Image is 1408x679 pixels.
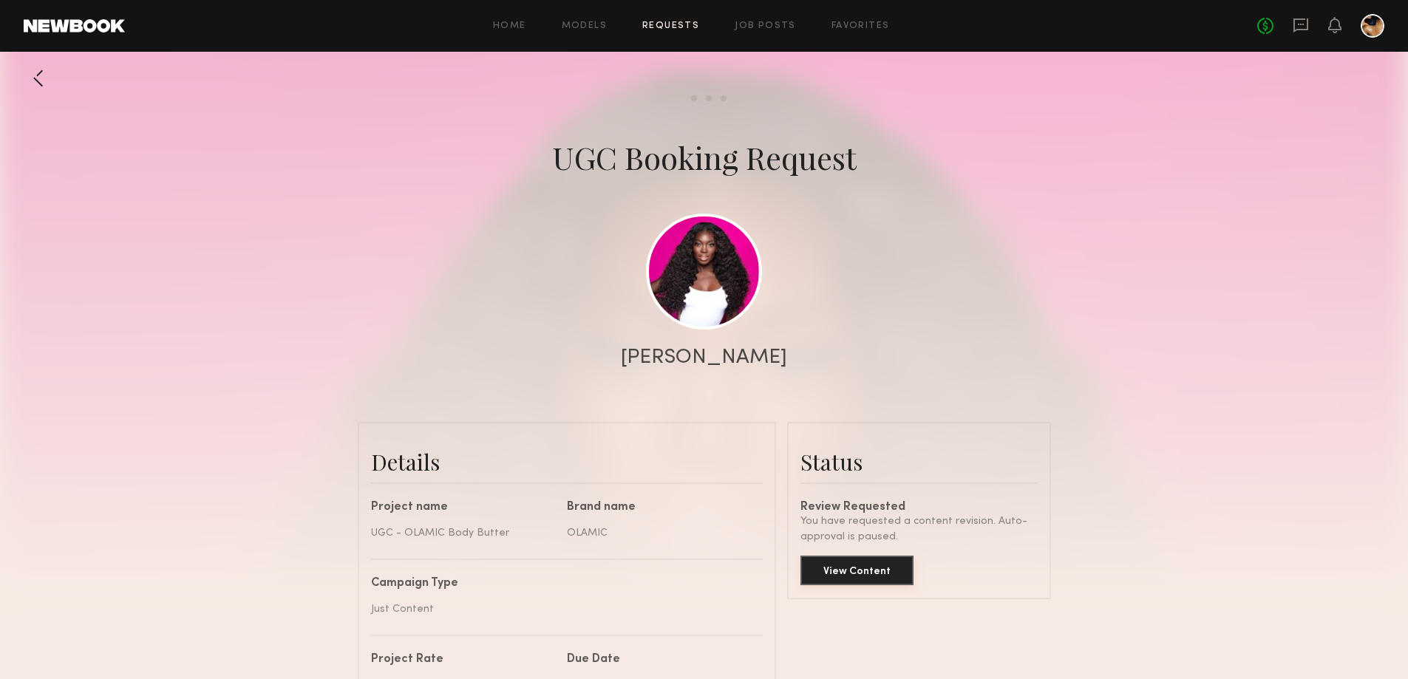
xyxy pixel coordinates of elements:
[567,525,752,541] div: OLAMIC
[493,21,526,31] a: Home
[371,502,556,513] div: Project name
[831,21,890,31] a: Favorites
[371,601,752,617] div: Just Content
[800,447,1038,477] div: Status
[562,21,607,31] a: Models
[621,347,787,368] div: [PERSON_NAME]
[567,502,752,513] div: Brand name
[800,502,1038,513] div: Review Requested
[735,21,796,31] a: Job Posts
[642,21,699,31] a: Requests
[371,578,752,590] div: Campaign Type
[567,654,752,666] div: Due Date
[371,525,556,541] div: UGC - OLAMIC Body Butter
[800,556,914,585] button: View Content
[552,137,857,178] div: UGC Booking Request
[371,447,763,477] div: Details
[800,513,1038,545] div: You have requested a content revision. Auto-approval is paused.
[371,654,556,666] div: Project Rate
